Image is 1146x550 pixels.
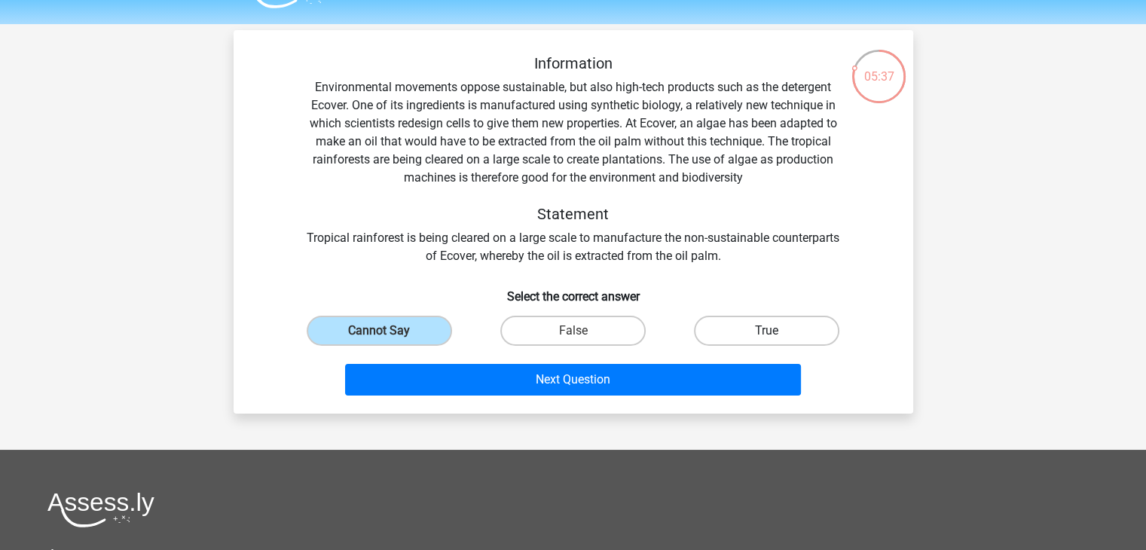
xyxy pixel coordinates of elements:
label: False [500,316,646,346]
h5: Information [306,54,841,72]
div: 05:37 [851,48,907,86]
h6: Select the correct answer [258,277,889,304]
h5: Statement [306,205,841,223]
label: True [694,316,839,346]
label: Cannot Say [307,316,452,346]
button: Next Question [345,364,801,396]
img: Assessly logo [47,492,154,527]
div: Environmental movements oppose sustainable, but also high-tech products such as the detergent Eco... [258,54,889,265]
